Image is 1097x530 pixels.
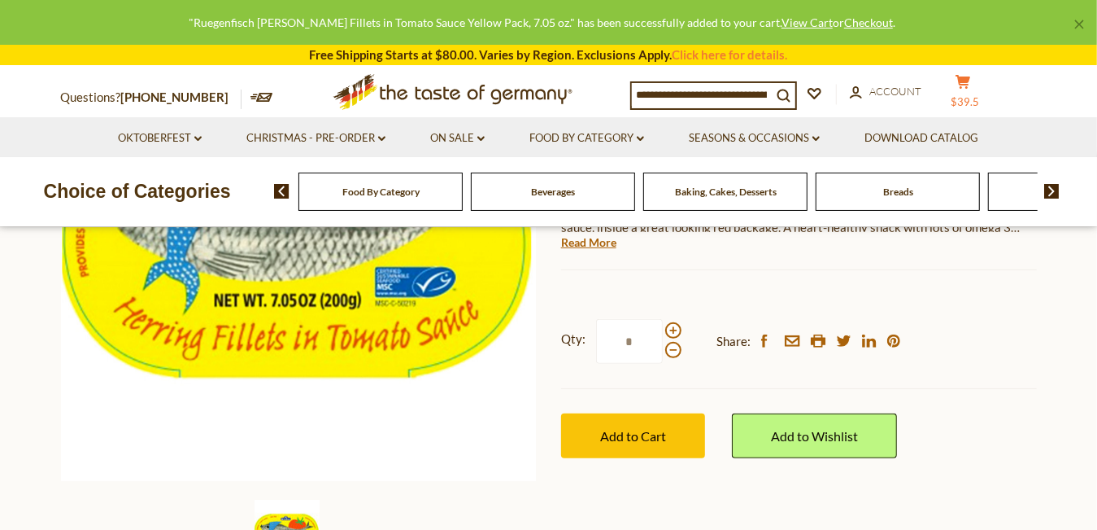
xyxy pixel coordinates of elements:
[61,5,537,481] img: Ruegenfisch Herring Fillets in Tomato Sauce
[430,129,485,147] a: On Sale
[870,85,922,98] span: Account
[529,129,644,147] a: Food By Category
[13,13,1071,32] div: "Ruegenfisch [PERSON_NAME] Fillets in Tomato Sauce Yellow Pack, 7.05 oz." has been successfully a...
[561,234,616,251] a: Read More
[781,15,833,29] a: View Cart
[561,414,705,458] button: Add to Cart
[246,129,385,147] a: Christmas - PRE-ORDER
[673,47,788,62] a: Click here for details.
[274,184,289,199] img: previous arrow
[561,329,586,349] strong: Qty:
[531,186,575,198] a: Beverages
[600,428,666,444] span: Add to Cart
[689,129,820,147] a: Seasons & Occasions
[61,87,242,108] p: Questions?
[939,74,988,115] button: $39.5
[596,319,663,364] input: Qty:
[732,414,897,458] a: Add to Wishlist
[1044,184,1060,199] img: next arrow
[121,90,229,104] a: [PHONE_NUMBER]
[850,83,922,101] a: Account
[864,129,978,147] a: Download Catalog
[118,129,202,147] a: Oktoberfest
[883,186,913,198] a: Breads
[951,95,979,108] span: $39.5
[1074,20,1084,29] a: ×
[342,186,420,198] a: Food By Category
[844,15,893,29] a: Checkout
[675,186,777,198] a: Baking, Cakes, Desserts
[716,331,751,352] span: Share:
